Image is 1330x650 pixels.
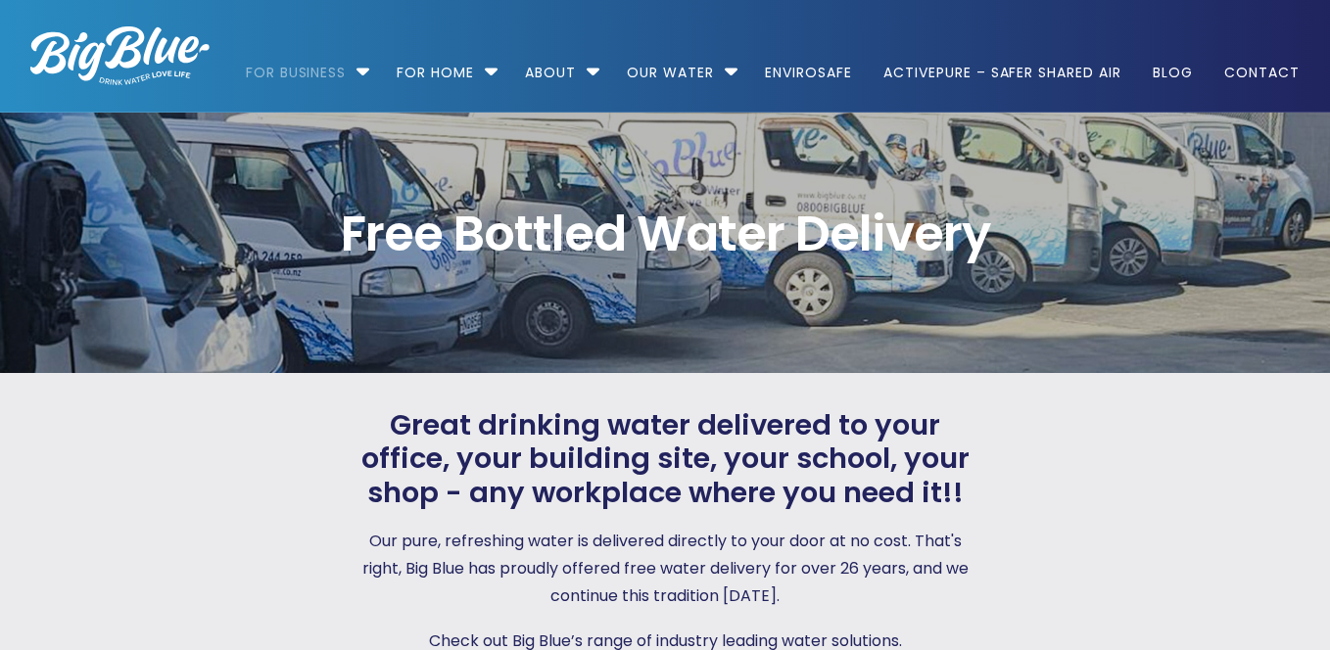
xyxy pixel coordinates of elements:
[356,528,974,610] p: Our pure, refreshing water is delivered directly to your door at no cost. That's right, Big Blue ...
[356,408,974,510] span: Great drinking water delivered to your office, your building site, your school, your shop - any w...
[30,209,1300,258] span: Free Bottled Water Delivery
[30,26,210,85] img: logo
